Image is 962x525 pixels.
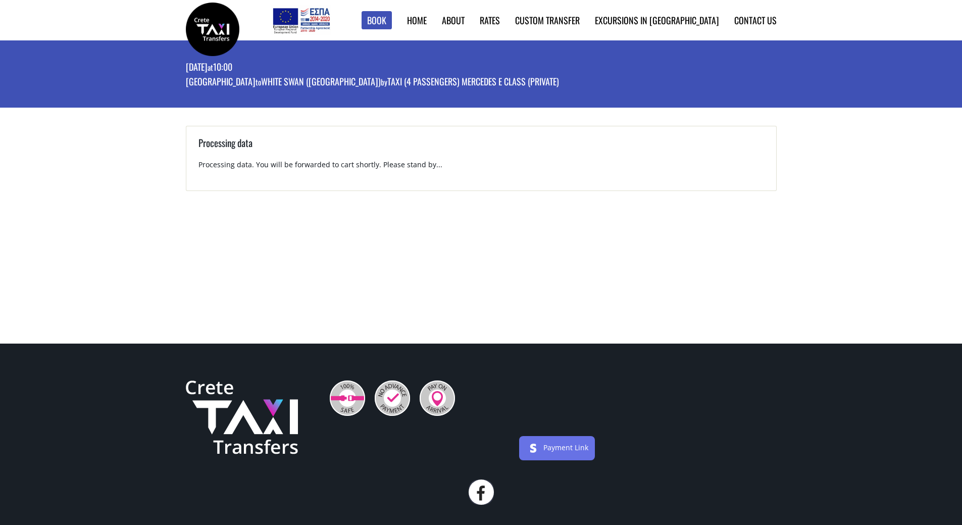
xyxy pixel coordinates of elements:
h3: Processing data [198,136,764,160]
small: by [381,76,387,87]
small: to [256,76,261,87]
a: About [442,14,465,27]
img: No Advance Payment [375,380,410,416]
small: at [208,62,213,73]
a: Crete Taxi Transfers | Booking page | Crete Taxi Transfers [186,23,239,33]
a: Book [362,11,392,30]
a: Contact us [734,14,777,27]
img: e-bannersEUERDF180X90.jpg [271,5,331,35]
img: stripe [525,440,541,456]
img: Pay On Arrival [420,380,455,416]
img: 100% Safe [330,380,365,416]
a: Rates [480,14,500,27]
img: Crete Taxi Transfers | Booking page | Crete Taxi Transfers [186,3,239,56]
a: Home [407,14,427,27]
a: facebook [469,480,494,505]
p: [GEOGRAPHIC_DATA] White Swan ([GEOGRAPHIC_DATA]) Taxi (4 passengers) Mercedes E Class (private) [186,75,559,90]
a: Excursions in [GEOGRAPHIC_DATA] [595,14,719,27]
a: Custom Transfer [515,14,580,27]
img: Crete Taxi Transfers [186,380,298,454]
a: Payment Link [543,443,588,452]
p: Processing data. You will be forwarded to cart shortly. Please stand by... [198,160,764,178]
p: [DATE] 10:00 [186,61,559,75]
